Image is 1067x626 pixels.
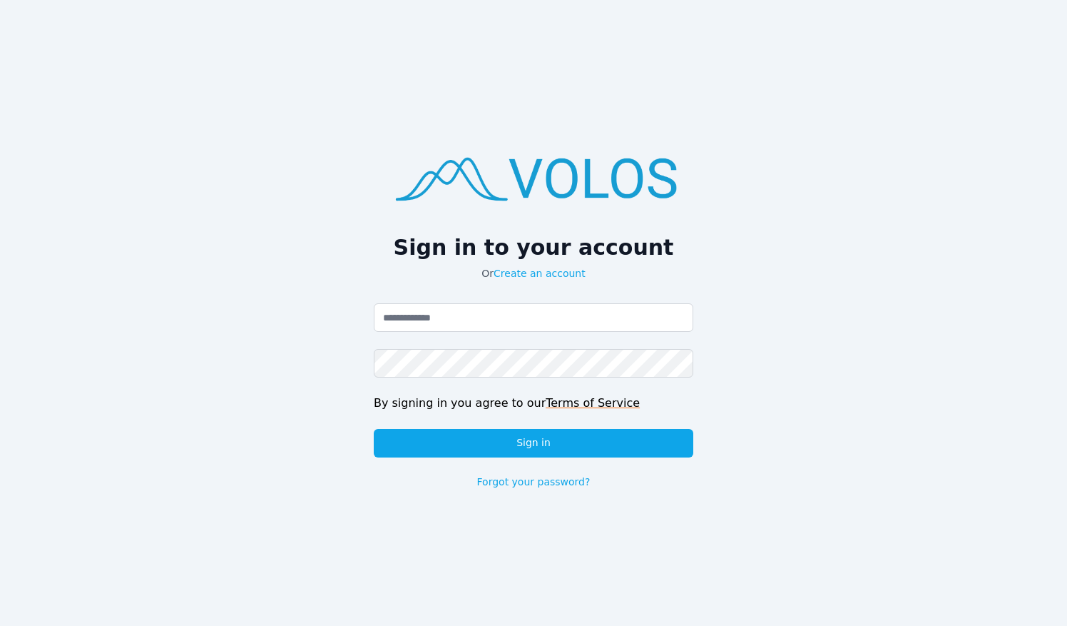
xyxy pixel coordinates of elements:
button: Sign in [374,429,693,458]
p: Or [374,266,693,281]
a: Create an account [494,268,586,279]
img: logo.png [374,137,693,218]
a: Terms of Service [546,396,640,410]
h2: Sign in to your account [374,235,693,261]
div: By signing in you agree to our [374,395,693,412]
a: Forgot your password? [477,475,591,489]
